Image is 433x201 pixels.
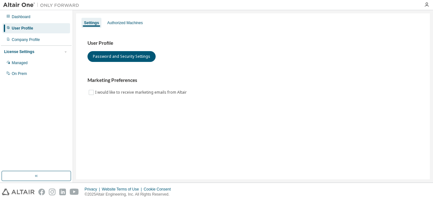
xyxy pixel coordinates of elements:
div: Settings [84,20,99,25]
div: Dashboard [12,14,30,19]
div: On Prem [12,71,27,76]
img: linkedin.svg [59,189,66,195]
img: facebook.svg [38,189,45,195]
div: Managed [12,60,28,65]
img: altair_logo.svg [2,189,35,195]
label: I would like to receive marketing emails from Altair [95,89,188,96]
img: youtube.svg [70,189,79,195]
button: Password and Security Settings [87,51,156,62]
h3: User Profile [87,40,418,46]
img: instagram.svg [49,189,55,195]
div: Company Profile [12,37,40,42]
div: Website Terms of Use [102,187,144,192]
div: User Profile [12,26,33,31]
p: © 2025 Altair Engineering, Inc. All Rights Reserved. [85,192,175,197]
h3: Marketing Preferences [87,77,418,84]
div: Authorized Machines [107,20,143,25]
img: Altair One [3,2,82,8]
div: Cookie Consent [144,187,174,192]
div: Privacy [85,187,102,192]
div: License Settings [4,49,34,54]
